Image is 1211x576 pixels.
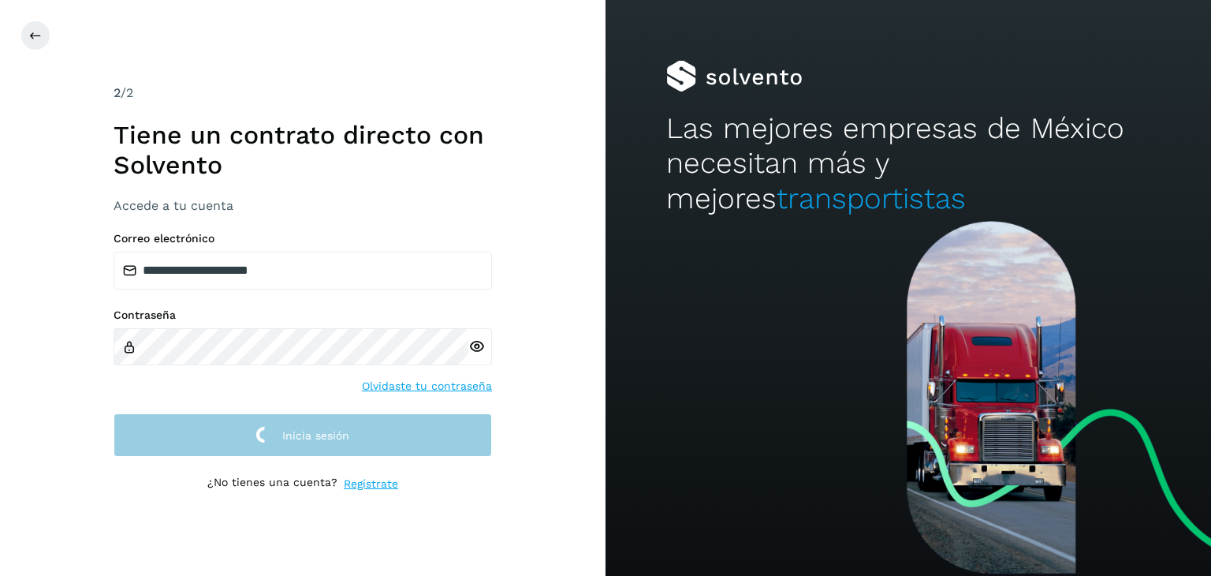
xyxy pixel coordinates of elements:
span: 2 [114,85,121,100]
label: Correo electrónico [114,232,492,245]
span: Inicia sesión [282,430,349,441]
h1: Tiene un contrato directo con Solvento [114,120,492,181]
div: /2 [114,84,492,103]
button: Inicia sesión [114,413,492,457]
a: Regístrate [344,476,398,492]
label: Contraseña [114,309,492,322]
a: Olvidaste tu contraseña [362,378,492,395]
span: transportistas [777,181,966,215]
p: ¿No tienes una cuenta? [207,476,337,492]
h3: Accede a tu cuenta [114,198,492,213]
h2: Las mejores empresas de México necesitan más y mejores [666,111,1150,216]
